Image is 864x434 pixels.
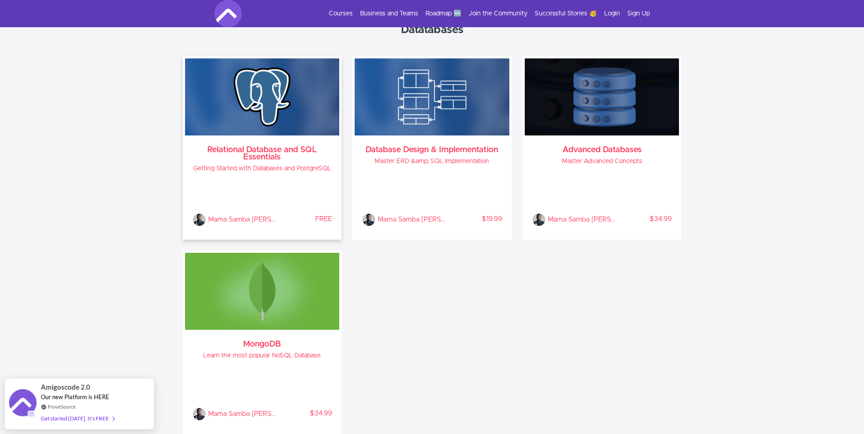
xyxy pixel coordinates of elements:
p: FREE [276,215,332,224]
p: $19.99 [446,215,502,224]
a: Join the Community [469,9,527,18]
strong: Datatabases [401,24,464,35]
p: Mama Samba Braima Nelson [378,213,446,227]
a: Login [604,9,620,18]
a: Courses [329,9,353,18]
a: Relational Database and SQL Essentials Getting Started with Databases and PostgreSQL Mama Samba B... [185,58,340,237]
h3: MongoDB [192,341,332,348]
img: 0SQSPFuRDWRkP3mrOq3r_advanced-databases.png [525,58,679,135]
a: MongoDB Learn the most popular NoSQL Database Mama Samba Braima Nelson Mama Samba [PERSON_NAME] $... [185,253,340,432]
img: provesource social proof notification image [9,389,36,419]
a: Advanced Databases Master Advanced Concepts Mama Samba Braima Nelson Mama Samba [PERSON_NAME] $34.99 [525,58,679,237]
a: Sign Up [627,9,650,18]
h4: Master ERD &amp; SQL Implementation [362,157,502,166]
img: 2DZWWycSjSTPZHovYok8_database-design.png [355,58,509,135]
div: Get started [DATE]. It's FREE [41,413,114,424]
h3: Advanced Databases [532,146,672,154]
img: Mama Samba Braima Nelson [192,407,206,421]
p: Mama Samba Braima Nelson [548,213,616,227]
h4: Master Advanced Concepts [532,157,672,166]
p: $34.99 [616,215,672,224]
img: Mama Samba Braima Nelson [192,213,206,227]
a: ProveSource [48,403,76,410]
p: Mama Samba Braima Nelson [208,213,276,227]
img: Mama Samba Braima Nelson [532,213,546,227]
img: zQ9KrLjNQrGjBq3YI5fD_mongodb.png [185,253,340,330]
span: Our new Platform is HERE [41,393,109,400]
p: Mama Samba Braima Nelson [208,407,276,421]
h4: Learn the most popular NoSQL Database [192,352,332,360]
a: Successful Stories 🥳 [535,9,597,18]
span: Amigoscode 2.0 [41,382,90,392]
img: Mama Samba Braima Nelson [362,213,376,227]
img: FJ4HXiQVTfqxCnAUaL8a_postgres.png [185,58,340,135]
p: $34.99 [276,409,332,418]
a: Roadmap 🆕 [425,9,461,18]
h3: Database Design & Implementation [362,146,502,154]
a: Database Design & Implementation Master ERD &amp; SQL Implementation Mama Samba Braima Nelson Mam... [355,58,509,237]
h3: Relational Database and SQL Essentials [192,146,332,161]
h4: Getting Started with Databases and PostgreSQL [192,164,332,173]
a: Business and Teams [360,9,418,18]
